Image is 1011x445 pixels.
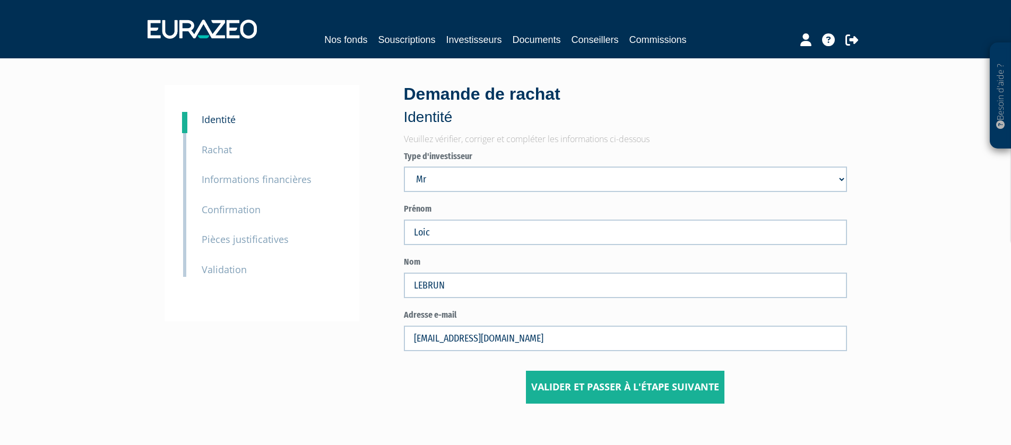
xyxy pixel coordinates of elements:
div: Demande de rachat [404,82,847,128]
a: Souscriptions [378,32,435,47]
a: Conseillers [572,32,619,47]
a: Investisseurs [446,32,502,47]
p: Veuillez vérifier, corriger et compléter les informations ci-dessous [404,133,847,145]
small: Validation [202,263,247,276]
small: Confirmation [202,203,261,216]
a: Commissions [629,32,687,47]
label: Type d'investisseur [404,151,847,163]
label: Adresse e-mail [404,309,847,321]
label: Nom [404,256,847,268]
small: Pièces justificatives [202,233,289,246]
a: Nos fonds [324,32,367,47]
p: Identité [404,107,847,128]
a: Documents [513,32,561,47]
p: Besoin d'aide ? [995,48,1007,144]
small: Identité [202,113,236,126]
small: Informations financières [202,173,312,186]
small: Rachat [202,143,232,156]
button: Valider et passer à l'étape suivante [526,371,724,404]
label: Prénom [404,203,847,215]
img: 1732889491-logotype_eurazeo_blanc_rvb.png [148,20,257,39]
a: 1 [182,112,187,133]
